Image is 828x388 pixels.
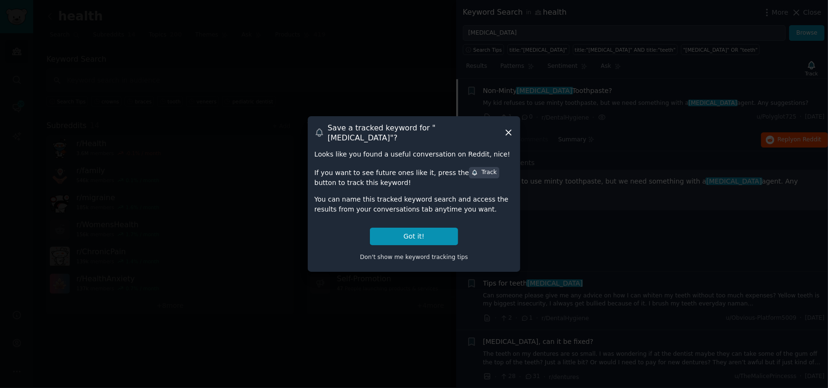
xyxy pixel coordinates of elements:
div: If you want to see future ones like it, press the button to track this keyword! [314,166,514,188]
div: Looks like you found a useful conversation on Reddit, nice! [314,149,514,159]
div: Track [471,168,497,177]
h3: Save a tracked keyword for " [MEDICAL_DATA] "? [328,123,504,143]
button: Got it! [370,228,458,245]
span: Don't show me keyword tracking tips [360,254,468,260]
div: You can name this tracked keyword search and access the results from your conversations tab anyti... [314,194,514,214]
